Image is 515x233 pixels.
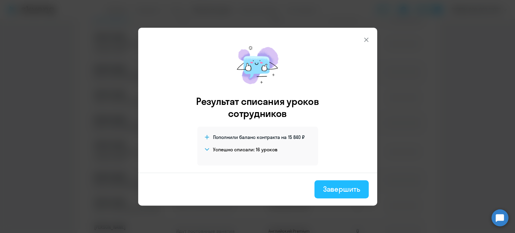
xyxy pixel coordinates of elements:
[323,184,360,194] div: Завершить
[288,134,305,140] span: 15 840 ₽
[213,134,287,140] span: Пополнили баланс контракта на
[188,95,327,119] h3: Результат списания уроков сотрудников
[314,180,368,198] button: Завершить
[230,40,285,90] img: mirage-message.png
[213,146,278,153] h4: Успешно списали: 16 уроков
